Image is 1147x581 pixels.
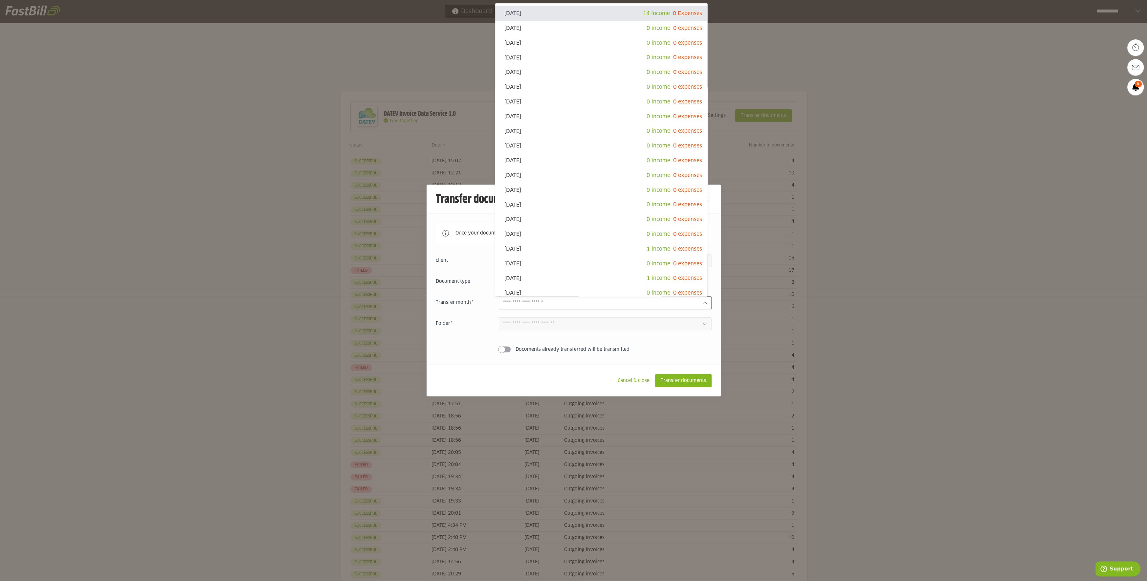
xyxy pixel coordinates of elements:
font: 0 expenses [673,276,702,281]
font: 0 expenses [673,99,702,104]
font: [DATE] [504,70,521,75]
font: [DATE] [504,55,521,60]
font: 0 expenses [673,114,702,119]
font: 0 expenses [673,173,702,178]
font: [DATE] [504,84,521,90]
font: 0 income [647,261,670,266]
font: 0 expenses [673,261,702,266]
font: 14 Income [643,11,670,16]
font: 0 expenses [673,26,702,31]
font: [DATE] [504,202,521,208]
font: [DATE] [504,40,521,46]
font: 0 income [647,55,670,60]
font: 0 expenses [673,290,702,296]
font: 0 income [647,232,670,237]
font: 0 income [647,143,670,148]
font: 0 expenses [673,188,702,193]
font: [DATE] [504,143,521,148]
font: 1 income [647,246,670,252]
font: Once your documents have been transferred, they may no longer be processed. [455,231,636,235]
font: 0 income [647,70,670,75]
font: 0 income [647,40,670,46]
font: [DATE] [504,114,521,119]
font: 0 income [647,128,670,134]
font: [DATE] [504,217,521,222]
a: 8 [1127,79,1144,95]
font: [DATE] [504,129,521,134]
font: 0 income [647,188,670,193]
font: 0 income [647,26,670,31]
font: 0 expenses [673,70,702,75]
font: 0 income [647,114,670,119]
font: 0 income [647,290,670,296]
font: Transfer documents [661,378,706,383]
font: 0 expenses [673,217,702,222]
font: 0 expenses [673,55,702,60]
font: 0 income [647,84,670,90]
font: 0 Expenses [673,11,702,16]
font: [DATE] [504,246,521,252]
font: 0 income [647,173,670,178]
font: 0 expenses [673,84,702,90]
font: 0 expenses [673,232,702,237]
font: [DATE] [504,261,521,266]
font: [DATE] [504,11,521,16]
iframe: Opens a widget where you can find more information [1095,561,1140,578]
font: [DATE] [504,276,521,281]
font: [DATE] [504,158,521,163]
font: 8 [1137,82,1139,86]
font: Documents already transferred will be transmitted [516,347,629,352]
font: 0 expenses [673,202,702,207]
font: 1 income [647,276,670,281]
font: 0 expenses [673,246,702,252]
font: [DATE] [504,99,521,104]
font: 0 income [647,158,670,163]
font: [DATE] [504,26,521,31]
font: 0 expenses [673,128,702,134]
font: 0 expenses [673,143,702,148]
font: [DATE] [504,232,521,237]
font: 0 expenses [673,158,702,163]
font: 0 income [647,99,670,104]
font: [DATE] [504,173,521,178]
font: [DATE] [504,290,521,296]
font: 0 income [647,217,670,222]
font: [DATE] [504,188,521,193]
font: 0 expenses [673,40,702,46]
font: Cancel & close [618,378,650,383]
font: 0 income [647,202,670,207]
